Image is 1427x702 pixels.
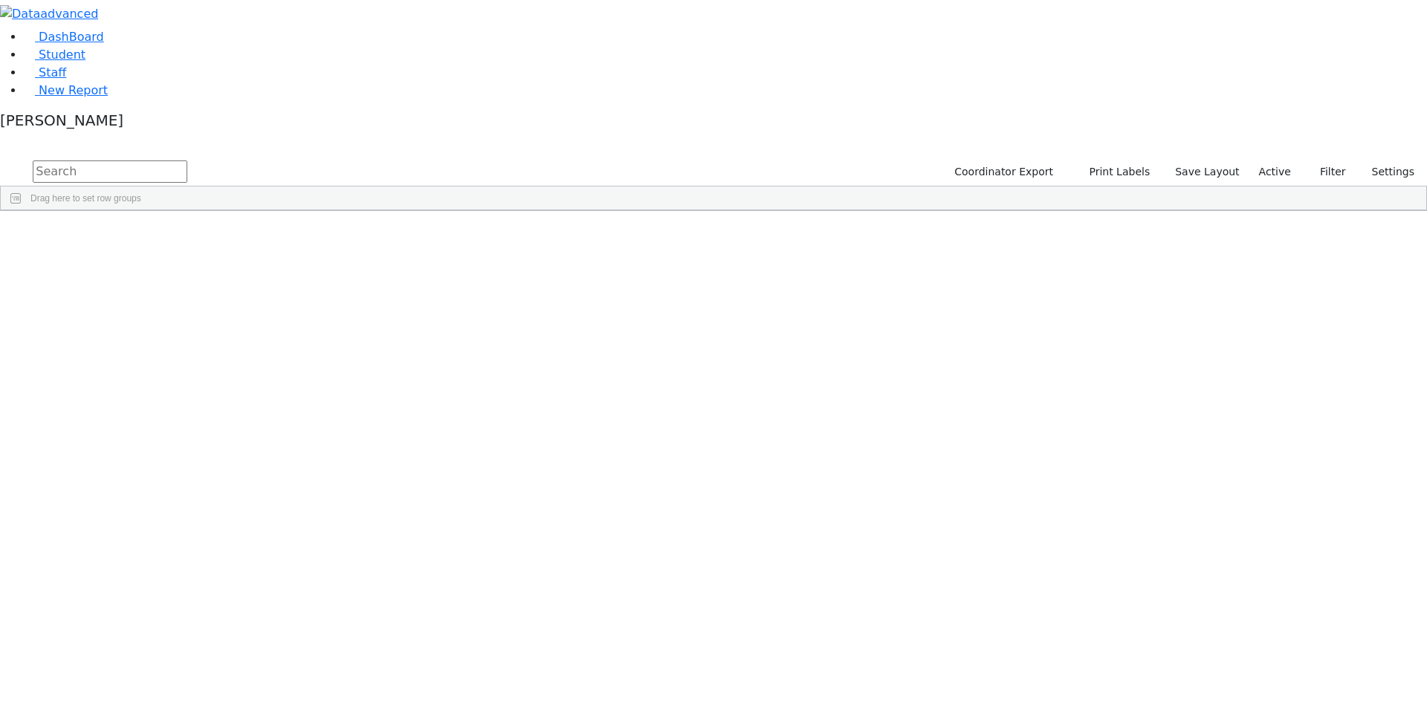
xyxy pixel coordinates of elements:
[24,48,85,62] a: Student
[24,83,108,97] a: New Report
[1168,160,1246,183] button: Save Layout
[39,65,66,79] span: Staff
[1072,160,1156,183] button: Print Labels
[33,160,187,183] input: Search
[1301,160,1353,183] button: Filter
[39,30,104,44] span: DashBoard
[39,83,108,97] span: New Report
[945,160,1060,183] button: Coordinator Export
[30,193,141,204] span: Drag here to set row groups
[24,30,104,44] a: DashBoard
[1353,160,1421,183] button: Settings
[24,65,66,79] a: Staff
[39,48,85,62] span: Student
[1252,160,1298,183] label: Active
